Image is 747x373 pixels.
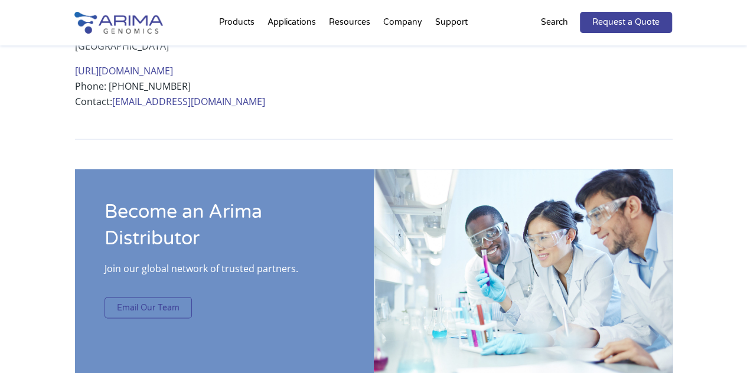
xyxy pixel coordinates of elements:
[105,297,192,318] a: Email Our Team
[105,260,344,285] p: Join our global network of trusted partners.
[105,198,344,260] h2: Become an Arima Distributor
[580,12,672,33] a: Request a Quote
[75,64,173,77] a: [URL][DOMAIN_NAME]
[74,12,163,34] img: Arima-Genomics-logo
[75,63,357,109] p: Phone: [PHONE_NUMBER] Contact:
[541,15,568,30] p: Search
[112,95,265,108] a: [EMAIL_ADDRESS][DOMAIN_NAME]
